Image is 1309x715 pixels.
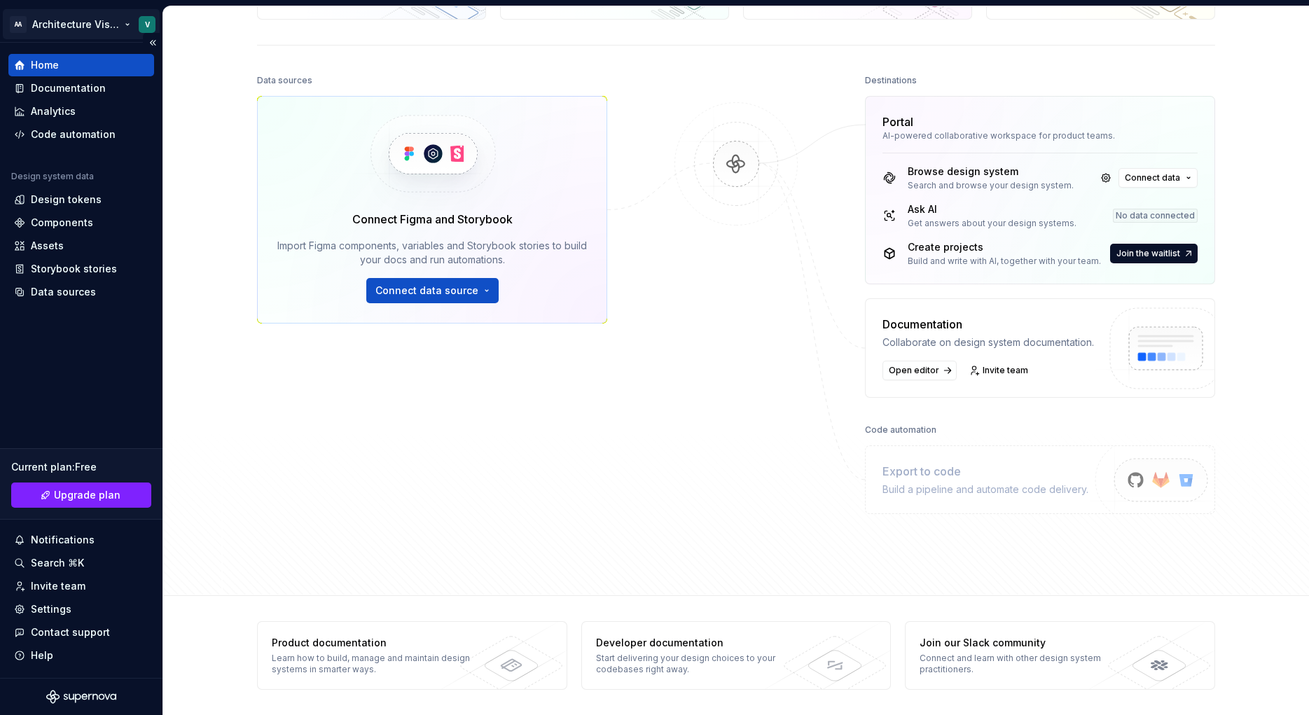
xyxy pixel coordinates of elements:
a: Components [8,211,154,234]
div: Storybook stories [31,262,117,276]
div: Design system data [11,171,94,182]
a: Open editor [882,361,957,380]
a: Developer documentationStart delivering your design choices to your codebases right away. [581,621,892,690]
svg: Supernova Logo [46,690,116,704]
div: Notifications [31,533,95,547]
div: Code automation [865,420,936,440]
div: Connect and learn with other design system practitioners. [920,653,1123,675]
span: Connect data [1125,172,1180,183]
div: Architecture Visualizer [32,18,122,32]
div: V [145,19,150,30]
div: Settings [31,602,71,616]
div: Start delivering your design choices to your codebases right away. [596,653,800,675]
div: Connect Figma and Storybook [352,211,513,228]
div: Search and browse your design system. [908,180,1074,191]
span: Upgrade plan [54,488,120,502]
div: Join our Slack community [920,636,1123,650]
div: Documentation [882,316,1094,333]
span: Connect data source [375,284,478,298]
span: Invite team [983,365,1028,376]
a: Product documentationLearn how to build, manage and maintain design systems in smarter ways. [257,621,567,690]
div: Home [31,58,59,72]
a: Storybook stories [8,258,154,280]
a: Documentation [8,77,154,99]
div: Design tokens [31,193,102,207]
div: Data sources [257,71,312,90]
div: Get answers about your design systems. [908,218,1076,229]
div: Assets [31,239,64,253]
button: AAArchitecture VisualizerV [3,9,160,39]
div: AI-powered collaborative workspace for product teams. [882,130,1198,141]
div: Invite team [31,579,85,593]
div: Product documentation [272,636,476,650]
div: Code automation [31,127,116,141]
div: Documentation [31,81,106,95]
button: Collapse sidebar [143,33,162,53]
div: Learn how to build, manage and maintain design systems in smarter ways. [272,653,476,675]
div: Analytics [31,104,76,118]
button: Notifications [8,529,154,551]
span: Join the waitlist [1116,248,1180,259]
div: Contact support [31,625,110,639]
div: Ask AI [908,202,1076,216]
a: Home [8,54,154,76]
div: Build a pipeline and automate code delivery. [882,483,1088,497]
div: AA [10,16,27,33]
div: Portal [882,113,913,130]
button: Upgrade plan [11,483,151,508]
div: Current plan : Free [11,460,151,474]
div: Create projects [908,240,1101,254]
button: Connect data source [366,278,499,303]
div: Developer documentation [596,636,800,650]
div: Data sources [31,285,96,299]
a: Join our Slack communityConnect and learn with other design system practitioners. [905,621,1215,690]
button: Help [8,644,154,667]
a: Invite team [8,575,154,597]
button: Contact support [8,621,154,644]
a: Assets [8,235,154,257]
a: Invite team [965,361,1034,380]
div: No data connected [1113,209,1198,223]
div: Export to code [882,463,1088,480]
a: Code automation [8,123,154,146]
div: Components [31,216,93,230]
button: Join the waitlist [1110,244,1198,263]
a: Analytics [8,100,154,123]
div: Help [31,648,53,662]
a: Design tokens [8,188,154,211]
div: Collaborate on design system documentation. [882,335,1094,349]
span: Open editor [889,365,939,376]
button: Connect data [1118,168,1198,188]
div: Search ⌘K [31,556,84,570]
a: Data sources [8,281,154,303]
div: Import Figma components, variables and Storybook stories to build your docs and run automations. [277,239,587,267]
div: Browse design system [908,165,1074,179]
div: Destinations [865,71,917,90]
a: Settings [8,598,154,620]
button: Search ⌘K [8,552,154,574]
div: Build and write with AI, together with your team. [908,256,1101,267]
